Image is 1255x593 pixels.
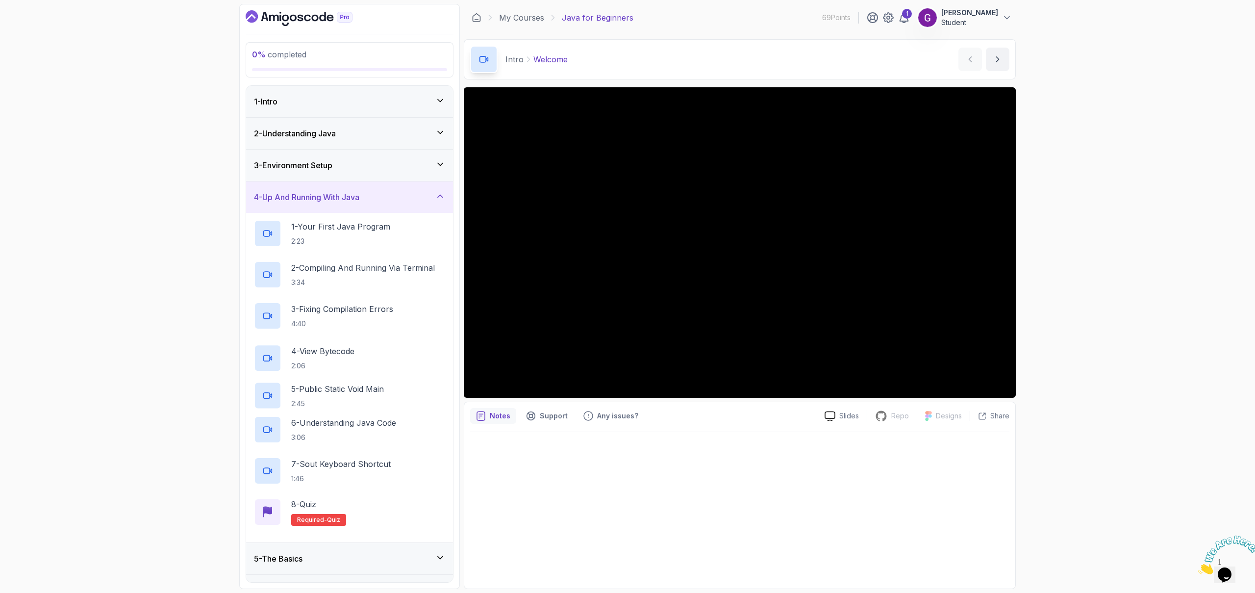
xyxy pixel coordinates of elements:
p: 1:46 [291,474,391,484]
p: 3:34 [291,278,435,287]
button: Share [970,411,1009,421]
span: 0 % [252,50,266,59]
h3: 1 - Intro [254,96,277,107]
button: previous content [958,48,982,71]
button: Support button [520,408,574,424]
button: user profile image[PERSON_NAME]Student [918,8,1012,27]
p: 4 - View Bytecode [291,345,354,357]
h3: 4 - Up And Running With Java [254,191,359,203]
h3: 3 - Environment Setup [254,159,332,171]
a: 1 [898,12,910,24]
p: Welcome [533,53,568,65]
p: 2 - Compiling And Running Via Terminal [291,262,435,274]
p: 6 - Understanding Java Code [291,417,396,429]
p: Repo [891,411,909,421]
button: 8-QuizRequired-quiz [254,498,445,526]
iframe: chat widget [1194,532,1255,578]
p: Student [941,18,998,27]
p: 3 - Fixing Compilation Errors [291,303,393,315]
a: Dashboard [246,10,375,26]
button: Feedback button [577,408,644,424]
span: Required- [297,516,327,524]
button: 5-Public Static Void Main2:45 [254,382,445,410]
p: 7 - Sout Keyboard Shortcut [291,458,391,470]
button: 3-Fixing Compilation Errors4:40 [254,302,445,330]
a: My Courses [499,12,544,24]
button: 1-Your First Java Program2:23 [254,220,445,247]
button: notes button [470,408,516,424]
div: 1 [902,9,912,19]
h3: 5 - The Basics [254,553,302,565]
p: [PERSON_NAME] [941,8,998,18]
p: 69 Points [822,13,851,23]
iframe: 1 - Hi [464,87,1016,398]
p: 2:06 [291,361,354,371]
p: Notes [490,411,510,421]
span: completed [252,50,306,59]
button: 4-Up And Running With Java [246,181,453,213]
p: 4:40 [291,319,393,329]
p: 2:23 [291,236,390,246]
h3: 2 - Understanding Java [254,128,336,139]
p: Any issues? [597,411,638,421]
p: 5 - Public Static Void Main [291,383,384,395]
img: user profile image [918,8,937,27]
p: Slides [839,411,859,421]
button: 4-View Bytecode2:06 [254,344,445,372]
p: Designs [936,411,962,421]
a: Slides [817,411,867,421]
p: Share [990,411,1009,421]
p: 8 - Quiz [291,498,316,510]
p: 1 - Your First Java Program [291,221,390,232]
p: 3:06 [291,433,396,442]
button: next content [986,48,1009,71]
button: 2-Understanding Java [246,118,453,149]
p: Java for Beginners [562,12,633,24]
img: Chat attention grabber [4,4,65,43]
button: 7-Sout Keyboard Shortcut1:46 [254,457,445,485]
button: 2-Compiling And Running Via Terminal3:34 [254,261,445,288]
p: Intro [505,53,524,65]
span: quiz [327,516,340,524]
button: 6-Understanding Java Code3:06 [254,416,445,443]
p: 2:45 [291,399,384,409]
p: Support [540,411,568,421]
button: 3-Environment Setup [246,150,453,181]
span: 1 [4,4,8,12]
a: Dashboard [472,13,481,23]
button: 1-Intro [246,86,453,117]
button: 5-The Basics [246,543,453,574]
